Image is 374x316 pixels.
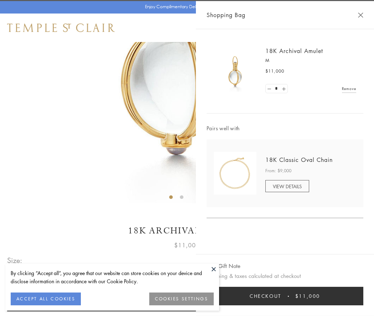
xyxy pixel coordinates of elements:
[250,292,281,300] span: Checkout
[265,180,309,192] a: VIEW DETAILS
[214,152,256,195] img: N88865-OV18
[207,124,363,132] span: Pairs well with
[7,254,23,266] span: Size:
[7,225,367,237] h1: 18K Archival Amulet
[265,47,323,55] a: 18K Archival Amulet
[145,3,226,10] p: Enjoy Complimentary Delivery & Returns
[265,167,291,174] span: From: $9,000
[265,68,284,75] span: $11,000
[174,241,200,250] span: $11,000
[265,57,356,64] p: M
[266,84,273,93] a: Set quantity to 0
[358,12,363,18] button: Close Shopping Bag
[295,292,320,300] span: $11,000
[149,293,214,305] button: COOKIES SETTINGS
[207,10,245,20] span: Shopping Bag
[273,183,302,190] span: VIEW DETAILS
[11,293,81,305] button: ACCEPT ALL COOKIES
[342,85,356,93] a: Remove
[207,262,240,270] button: Add Gift Note
[207,272,363,280] p: Shipping & taxes calculated at checkout
[265,156,333,164] a: 18K Classic Oval Chain
[207,287,363,305] button: Checkout $11,000
[7,23,115,32] img: Temple St. Clair
[280,84,287,93] a: Set quantity to 2
[11,269,214,285] div: By clicking “Accept all”, you agree that our website can store cookies on your device and disclos...
[214,50,256,93] img: 18K Archival Amulet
